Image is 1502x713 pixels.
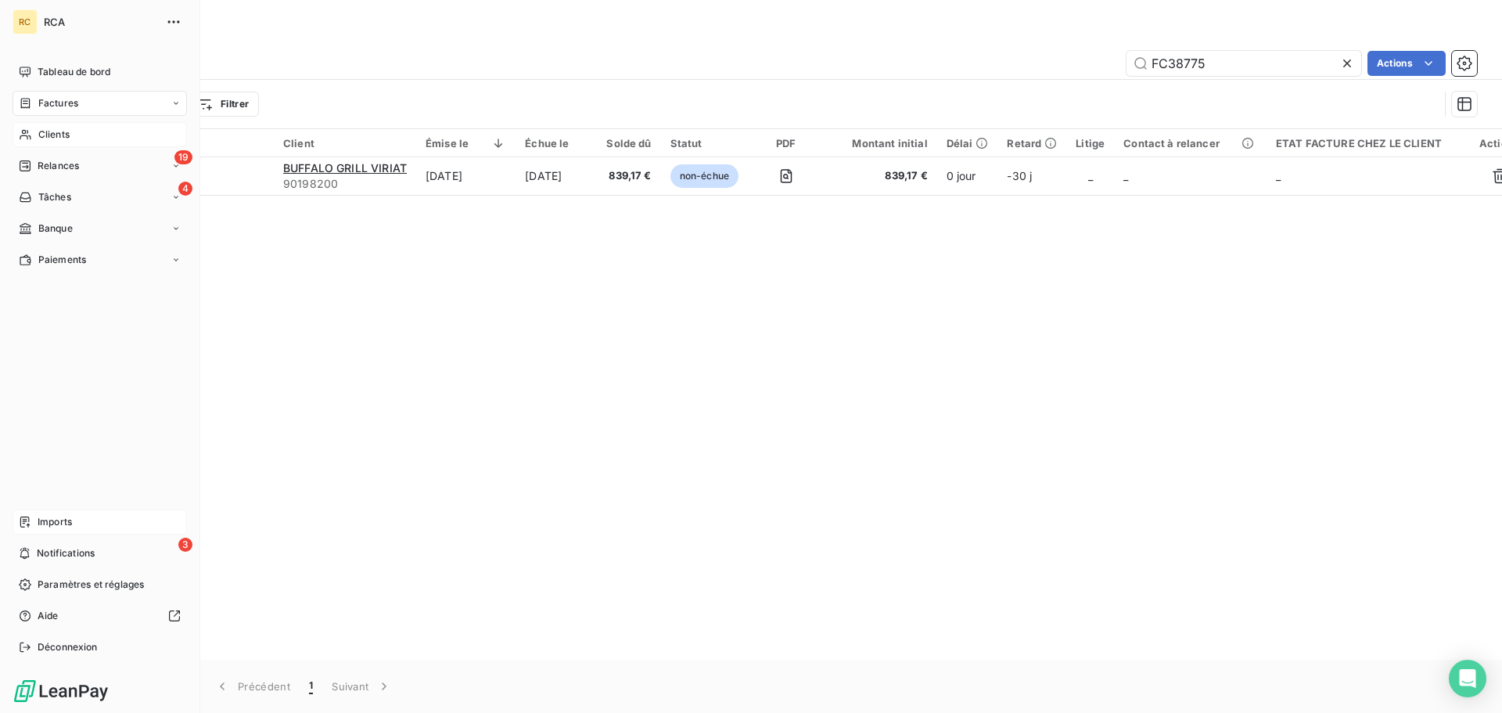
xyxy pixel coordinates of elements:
div: Retard [1007,137,1057,149]
div: Délai [947,137,989,149]
button: Précédent [205,670,300,703]
span: RCA [44,16,156,28]
input: Rechercher [1126,51,1361,76]
span: Déconnexion [38,640,98,654]
div: Statut [670,137,738,149]
div: Échue le [525,137,588,149]
span: Tableau de bord [38,65,110,79]
div: Litige [1076,137,1105,149]
span: 4 [178,182,192,196]
div: PDF [757,137,814,149]
span: non-échue [670,164,738,188]
span: 839,17 € [606,168,651,184]
span: 1 [309,679,313,694]
span: Paiements [38,253,86,267]
span: 19 [174,150,192,164]
button: Filtrer [187,92,259,117]
span: -30 j [1007,169,1032,182]
div: Contact à relancer [1123,137,1257,149]
img: Logo LeanPay [13,679,110,704]
td: [DATE] [416,157,516,195]
td: [DATE] [516,157,597,195]
span: Banque [38,221,73,236]
span: 90198200 [283,176,407,192]
div: ETAT FACTURE CHEZ LE CLIENT [1276,137,1461,149]
span: BUFFALO GRILL VIRIAT [283,161,407,175]
button: Actions [1367,51,1446,76]
span: Imports [38,515,72,529]
span: Tâches [38,190,71,204]
span: Notifications [37,546,95,560]
span: _ [1276,169,1281,182]
div: Solde dû [606,137,651,149]
td: 0 jour [937,157,998,195]
div: Montant initial [833,137,927,149]
div: Open Intercom Messenger [1449,660,1486,697]
div: Émise le [426,137,506,149]
span: Relances [38,159,79,173]
a: Aide [13,603,187,628]
button: Suivant [322,670,401,703]
span: Factures [38,96,78,110]
span: 839,17 € [833,168,927,184]
span: Paramètres et réglages [38,578,144,592]
div: Client [283,137,407,149]
button: 1 [300,670,322,703]
span: _ [1123,169,1128,182]
span: _ [1088,169,1093,182]
div: RC [13,9,38,34]
span: Clients [38,128,70,142]
span: 3 [178,538,192,552]
span: Aide [38,609,59,623]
